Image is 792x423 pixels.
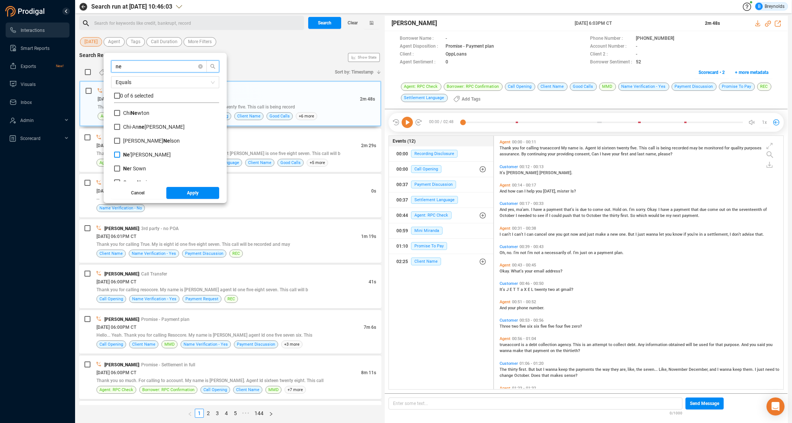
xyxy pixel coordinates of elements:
[579,232,587,237] span: and
[511,269,525,274] span: What's
[610,213,620,218] span: thirty
[500,207,508,212] span: And
[318,17,331,29] span: Search
[139,271,167,277] span: | Call Transfer
[524,189,527,194] span: I
[396,194,408,206] div: 00:37
[571,189,576,194] span: Is?
[411,242,447,250] span: Promise To Pay
[682,213,699,218] span: payment.
[185,295,218,303] span: Payment Request
[699,232,704,237] span: in
[648,213,660,218] span: would
[96,242,290,247] span: Thank you for calling True. My is eight id one five eight seven. This call will be recorded and may
[543,207,547,212] span: a
[396,225,408,237] div: 00:59
[573,213,581,218] span: that
[21,100,32,105] span: Inbox
[674,207,691,212] span: payment
[98,104,295,110] span: Thank you for calling trueaccord My name is. Agent Id sixteen twenty five. This call is being record
[539,170,572,175] span: [PERSON_NAME].
[500,152,521,157] span: assurance.
[280,159,301,166] span: Good Calls
[571,232,579,237] span: now
[449,93,485,105] button: Add Tags
[585,146,597,151] span: Agent
[462,93,480,105] span: Add Tags
[198,64,203,69] span: close-circle
[6,77,69,92] li: Visuals
[551,213,563,218] span: could
[512,146,520,151] span: you
[690,146,699,151] span: may
[661,207,670,212] span: have
[139,226,179,231] span: | 3rd party - no POA
[534,250,541,255] span: not
[592,152,600,157] span: Can
[730,232,732,237] span: I
[96,234,136,239] span: [DATE] 06:01PM CT
[396,163,408,175] div: 00:00
[184,37,216,47] button: More Filters
[500,287,506,292] span: It's
[540,146,561,151] span: trueaccord
[411,150,458,158] span: Recording Disclosure
[595,232,607,237] span: make
[563,213,573,218] span: push
[96,143,136,148] span: [DATE] 06:03PM CT
[139,317,190,322] span: | Promise - Payment plan
[517,306,529,310] span: phone
[79,265,381,308] div: [PERSON_NAME]| Call Transfer[DATE] 06:00PM CT41sThank you for calling resocore. My name is [PERSO...
[101,113,134,120] span: Agent: RPC Check
[358,12,376,102] span: Show Stats
[607,232,610,237] span: a
[232,250,240,257] span: REC
[600,152,602,157] span: I
[348,17,358,29] span: Clear
[597,146,602,151] span: Id
[521,287,524,292] span: a
[580,207,588,212] span: due
[361,234,376,239] span: 1m 19s
[99,159,133,166] span: Agent: RPC Check
[296,112,317,120] span: +6 more
[613,207,622,212] span: Hold
[151,37,178,47] span: Call Duration
[21,64,36,69] span: Exports
[563,232,571,237] span: got
[411,181,456,188] span: Payment Discussion
[586,213,602,218] span: October
[79,310,381,354] div: [PERSON_NAME]| Promise - Payment plan[DATE] 06:00PM CT7m 6sHello... Yeah. Thank you for calling R...
[411,165,441,173] span: Call Opening
[389,193,493,208] button: 00:37Settlement Language
[166,187,220,199] button: Apply
[527,152,548,157] span: continuing
[673,232,684,237] span: know
[549,213,551,218] span: I
[6,23,69,38] li: Interactions
[704,232,707,237] span: a
[396,256,408,268] div: 02:25
[498,138,783,388] div: grid
[759,117,769,128] button: 1x
[636,207,647,212] span: sorry.
[635,232,638,237] span: I
[108,37,120,47] span: Agent
[500,213,516,218] span: October
[508,306,517,310] span: your
[758,3,760,10] span: B
[648,146,656,151] span: call
[5,6,47,17] img: prodigal-logo
[581,213,586,218] span: to
[533,213,538,218] span: to
[556,287,561,292] span: at
[500,232,502,237] span: I
[724,146,731,151] span: for
[517,287,521,292] span: T
[335,66,373,78] span: Sort by: Timestamp
[545,213,549,218] span: if
[389,208,493,223] button: 00:44Agent: RPC Check
[512,324,519,329] span: two
[672,146,690,151] span: recorded
[369,279,376,285] span: 41s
